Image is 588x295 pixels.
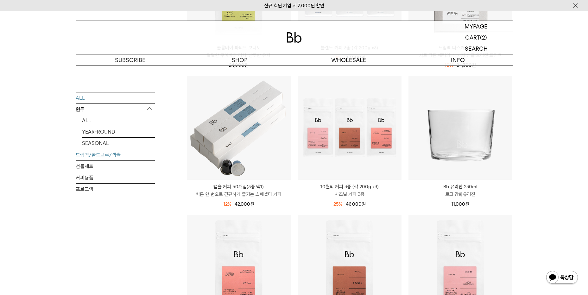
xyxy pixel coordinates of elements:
span: 원 [472,62,476,68]
span: 46,000 [346,201,366,207]
span: 원 [465,201,469,207]
img: Bb 유리잔 230ml [408,76,512,180]
a: SEASONAL [82,137,155,148]
p: 원두 [76,104,155,115]
a: SUBSCRIBE [76,54,185,66]
a: 프로그램 [76,183,155,194]
p: Bb 유리잔 230ml [408,183,512,191]
a: 드립백/콜드브루/캡슐 [76,149,155,160]
a: Bb 유리잔 230ml 로고 강화유리잔 [408,183,512,198]
a: 캡슐 커피 50개입(3종 택1) 버튼 한 번으로 간편하게 즐기는 스페셜티 커피 [187,183,291,198]
div: 12% [223,200,231,208]
p: 캡슐 커피 50개입(3종 택1) [187,183,291,191]
p: SEARCH [465,43,488,54]
span: 원 [362,201,366,207]
p: 로고 강화유리잔 [408,191,512,198]
a: MYPAGE [440,21,513,32]
a: 10월의 커피 3종 (각 200g x3) 시즈널 커피 3종 [298,183,401,198]
span: 24,300 [457,62,476,68]
p: (2) [480,32,487,43]
p: WHOLESALE [294,54,403,66]
span: 42,000 [235,201,254,207]
div: 25% [333,200,343,208]
img: 캡슐 커피 50개입(3종 택1) [187,76,291,180]
a: CART (2) [440,32,513,43]
img: 10월의 커피 3종 (각 200g x3) [298,76,401,180]
a: ALL [76,92,155,103]
p: 버튼 한 번으로 간편하게 즐기는 스페셜티 커피 [187,191,291,198]
a: ALL [82,115,155,126]
img: 카카오톡 채널 1:1 채팅 버튼 [546,270,579,286]
span: 11,000 [451,201,469,207]
p: 시즈널 커피 3종 [298,191,401,198]
img: 로고 [287,32,302,43]
a: 신규 회원 가입 시 3,000원 할인 [264,3,324,9]
p: MYPAGE [465,21,488,32]
span: 24,000 [229,62,249,68]
span: 원 [244,62,249,68]
a: SHOP [185,54,294,66]
span: 원 [250,201,254,207]
a: 선물세트 [76,160,155,172]
a: 커피용품 [76,172,155,183]
p: CART [465,32,480,43]
p: INFO [403,54,513,66]
p: 10월의 커피 3종 (각 200g x3) [298,183,401,191]
a: YEAR-ROUND [82,126,155,137]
